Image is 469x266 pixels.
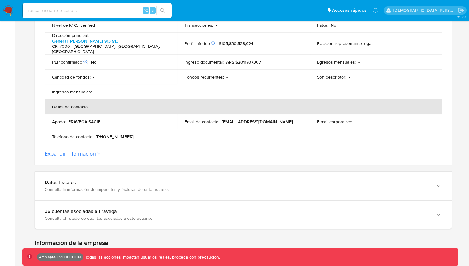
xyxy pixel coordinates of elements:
p: Todas las acciones impactan usuarios reales, proceda con precaución. [83,254,220,260]
a: Salir [458,7,464,14]
span: Accesos rápidos [332,7,367,14]
span: ⌥ [143,7,148,13]
a: Notificaciones [373,8,378,13]
span: s [152,7,154,13]
p: Ambiente: PRODUCCIÓN [39,256,81,258]
p: jesus.vallezarante@mercadolibre.com.co [393,7,456,13]
button: search-icon [156,6,169,15]
span: 3.150.1 [457,15,466,20]
input: Buscar usuario o caso... [23,7,172,15]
